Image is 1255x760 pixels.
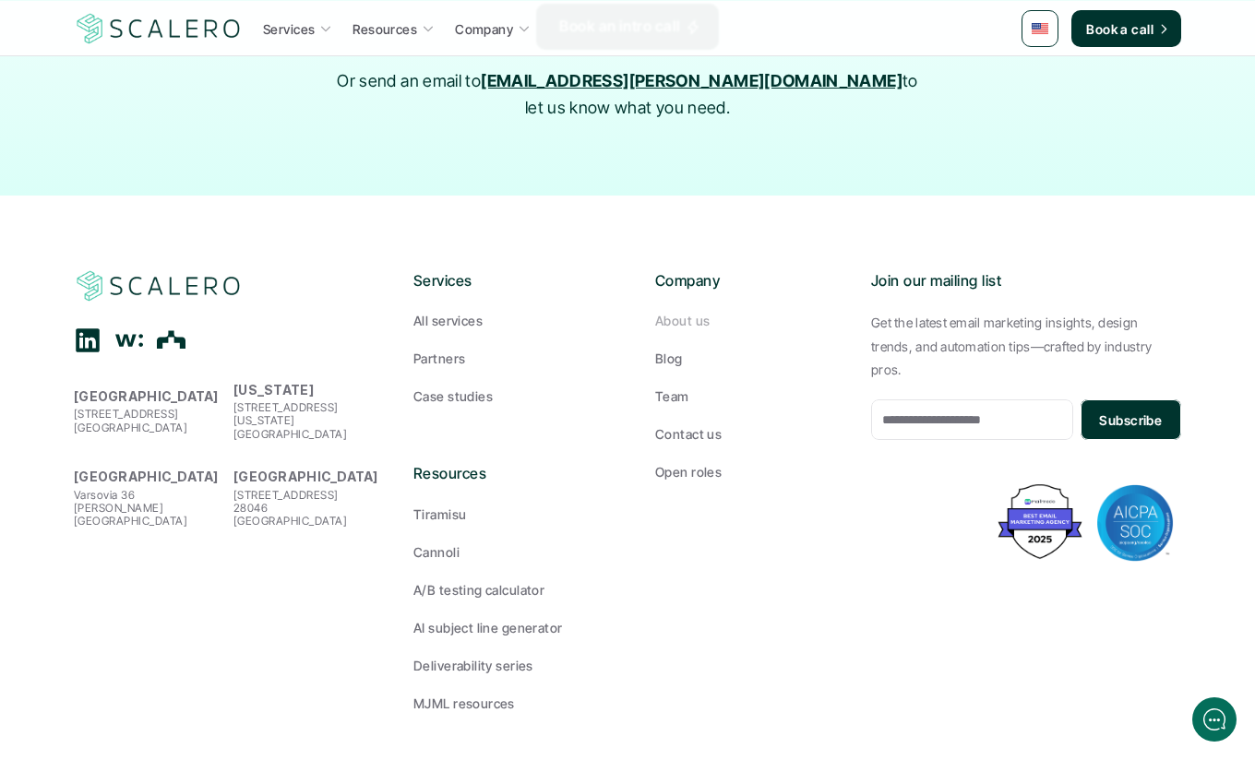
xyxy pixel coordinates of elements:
a: Scalero company logo [74,269,244,303]
p: [STREET_ADDRESS] [GEOGRAPHIC_DATA] [74,408,224,434]
div: The Org [157,326,185,354]
a: Scalero company logo [74,12,244,45]
p: Cannoli [413,542,460,562]
a: Contact us [655,424,842,444]
a: [EMAIL_ADDRESS][PERSON_NAME][DOMAIN_NAME] [481,71,902,90]
p: A/B testing calculator [413,580,544,600]
a: Tiramisu [413,505,600,524]
a: Open roles [655,462,842,481]
a: AI subject line generator [413,618,600,637]
p: Join our mailing list [871,269,1181,293]
p: MJML resources [413,694,515,713]
p: Team [655,386,689,406]
a: Cannoli [413,542,600,562]
p: All services [413,311,483,330]
span: We run on Gist [154,641,233,653]
p: AI subject line generator [413,618,563,637]
a: Case studies [413,386,600,406]
strong: [GEOGRAPHIC_DATA] [233,469,378,484]
a: Book a call [1071,10,1181,47]
span: New conversation [119,255,221,270]
p: Subscribe [1099,410,1162,430]
a: Partners [413,349,600,368]
p: Case studies [413,386,493,406]
p: Services [263,19,315,39]
div: Wellfound [115,327,143,354]
p: Company [655,269,842,293]
a: About us [655,311,842,330]
p: Blog [655,349,683,368]
h1: Hi! Welcome to [GEOGRAPHIC_DATA]. [28,89,341,119]
strong: [GEOGRAPHIC_DATA] [74,388,219,404]
p: Varsovia 36 [PERSON_NAME] [GEOGRAPHIC_DATA] [74,489,224,528]
a: Blog [655,349,842,368]
p: Tiramisu [413,505,466,524]
p: Or send an email to to let us know what you need. [328,68,927,122]
img: AICPA SOC badge [1096,484,1174,562]
p: Book a call [1086,19,1153,39]
strong: [US_STATE] [233,382,314,398]
strong: [GEOGRAPHIC_DATA] [74,469,219,484]
button: Subscribe [1081,399,1181,440]
iframe: gist-messenger-bubble-iframe [1192,697,1237,742]
p: [STREET_ADDRESS] 28046 [GEOGRAPHIC_DATA] [233,489,384,528]
a: MJML resources [413,694,600,713]
img: Best Email Marketing Agency 2025 - Recognized by Mailmodo [994,480,1086,564]
p: Resources [413,462,600,486]
p: [STREET_ADDRESS] [US_STATE][GEOGRAPHIC_DATA] [233,401,384,441]
a: All services [413,311,600,330]
img: Scalero company logo [74,11,244,46]
img: Scalero company logo [74,268,244,303]
div: Linkedin [74,327,102,354]
a: A/B testing calculator [413,580,600,600]
p: Resources [353,19,417,39]
p: Services [413,269,600,293]
button: New conversation [29,244,341,281]
p: Company [455,19,513,39]
a: Deliverability series [413,656,600,675]
a: Team [655,386,842,406]
p: Deliverability series [413,656,533,675]
p: Partners [413,349,465,368]
h2: Let us know if we can help with lifecycle marketing. [28,123,341,211]
p: Get the latest email marketing insights, design trends, and automation tips—crafted by industry p... [871,311,1181,381]
p: About us [655,311,710,330]
p: Open roles [655,462,722,481]
p: Contact us [655,424,722,444]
